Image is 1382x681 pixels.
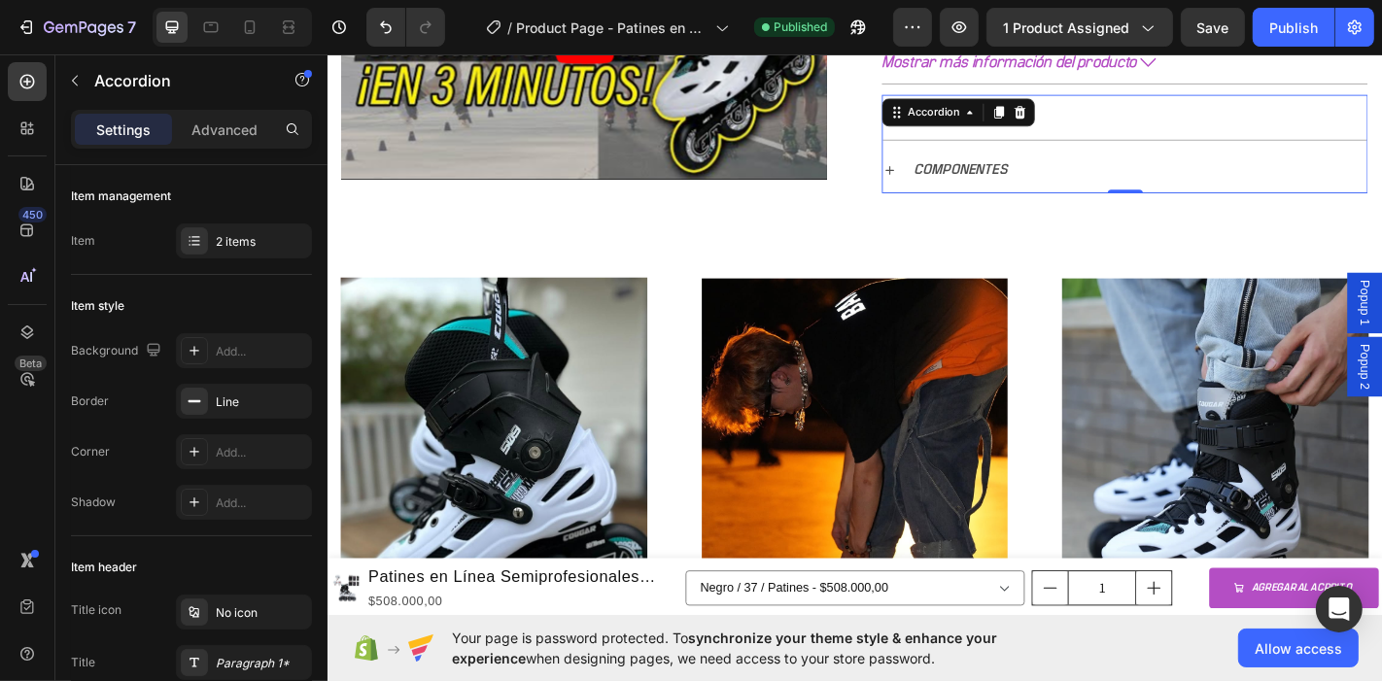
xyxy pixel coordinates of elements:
div: Item style [71,297,124,315]
div: Paragraph 1* [216,655,307,672]
div: 2 items [216,233,307,251]
div: Line [216,393,307,411]
div: AGREGAR AL ACRRITO [1021,583,1134,604]
div: Shadow [71,494,116,511]
button: Save [1181,8,1245,47]
div: Background [71,338,165,364]
button: increment [894,575,933,612]
p: Settings [96,119,151,140]
button: decrement [779,575,818,612]
span: Mostrar más información del producto [613,3,895,20]
button: AGREGAR AL ACRRITO [975,571,1162,616]
div: Border [71,392,109,410]
div: No icon [216,604,307,622]
div: 450 [18,207,47,222]
div: Corner [71,443,110,460]
span: Published [774,18,827,36]
button: Mostrar más información del producto [613,3,1151,20]
p: COMPONENTES [648,117,752,145]
input: quantity [818,575,894,612]
span: Save [1197,19,1229,36]
div: Add... [216,444,307,461]
div: Add... [216,343,307,360]
div: Title [71,654,95,671]
p: 7 [127,16,136,39]
div: Item header [71,559,137,576]
div: Undo/Redo [366,8,445,47]
span: Product Page - Patines en Linea Semiprofesionales Slalom MZS509 [516,17,708,38]
div: Item [71,232,95,250]
div: Add... [216,494,307,512]
button: Allow access [1238,629,1359,667]
button: 7 [8,8,145,47]
div: Open Intercom Messenger [1316,586,1363,632]
p: Advanced [191,119,258,140]
span: Your page is password protected. To when designing pages, we need access to your store password. [452,628,1073,668]
p: Accordion [94,69,259,92]
div: Accordion [638,58,703,76]
span: Popup 2 [1137,323,1157,374]
button: 1 product assigned [986,8,1173,47]
h1: Patines en Línea Semiprofesionales Slalom MZS509 [43,566,388,596]
span: Allow access [1255,638,1342,659]
div: Beta [15,356,47,371]
div: Item management [71,187,171,205]
div: Publish [1269,17,1318,38]
div: $508.000,00 [43,596,388,621]
span: 1 product assigned [1003,17,1129,38]
span: Popup 1 [1137,253,1157,303]
span: synchronize your theme style & enhance your experience [452,630,997,666]
span: / [507,17,512,38]
button: Publish [1253,8,1334,47]
div: Title icon [71,601,121,619]
iframe: Design area [328,51,1382,619]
